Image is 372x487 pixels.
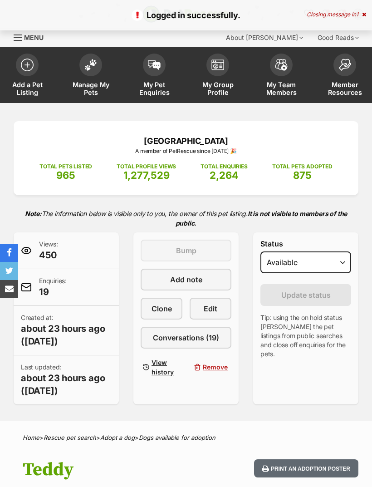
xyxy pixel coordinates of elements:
span: Conversations (19) [153,332,219,343]
a: Add note [141,269,231,290]
button: Update status [260,284,351,306]
p: The information below is visible only to you, the owner of this pet listing. [14,204,358,232]
span: Clone [152,303,172,314]
span: Add note [170,274,202,285]
img: add-pet-listing-icon-0afa8454b4691262ce3f59096e99ab1cd57d4a30225e0717b998d2c9b9846f56.svg [21,59,34,71]
a: Manage My Pets [59,49,122,103]
span: My Team Members [261,81,302,96]
span: 19 [39,285,67,298]
span: Manage My Pets [70,81,111,96]
span: 450 [39,249,58,261]
p: A member of PetRescue since [DATE] 🎉 [27,147,345,155]
a: My Pet Enquiries [122,49,186,103]
img: member-resources-icon-8e73f808a243e03378d46382f2149f9095a855e16c252ad45f914b54edf8863c.svg [338,59,351,71]
p: Tip: using the on hold status [PERSON_NAME] the pet listings from public searches and close off e... [260,313,351,359]
span: Bump [176,245,196,256]
span: 965 [56,169,75,181]
span: Menu [24,34,44,41]
p: TOTAL PETS LISTED [39,162,92,171]
p: TOTAL PETS ADOPTED [272,162,333,171]
span: Edit [204,303,217,314]
a: View history [141,356,182,379]
a: Conversations (19) [141,327,231,349]
a: Dogs available for adoption [139,434,215,441]
span: 875 [293,169,312,181]
button: Print an adoption poster [254,459,358,478]
strong: Note: [25,210,42,217]
span: about 23 hours ago ([DATE]) [21,322,112,348]
span: My Pet Enquiries [134,81,175,96]
img: manage-my-pets-icon-02211641906a0b7f246fdf0571729dbe1e7629f14944591b6c1af311fb30b64b.svg [84,59,97,71]
p: Enquiries: [39,276,67,298]
strong: It is not visible to members of the public. [176,210,347,227]
div: Closing message in [307,11,366,18]
span: Member Resources [324,81,365,96]
p: TOTAL ENQUIRIES [201,162,247,171]
span: Remove [203,362,228,372]
button: Bump [141,240,231,261]
img: team-members-icon-5396bd8760b3fe7c0b43da4ab00e1e3bb1a5d9ba89233759b79545d2d3fc5d0d.svg [275,59,288,71]
span: 2,264 [210,169,239,181]
button: Remove [190,356,231,379]
img: group-profile-icon-3fa3cf56718a62981997c0bc7e787c4b2cf8bcc04b72c1350f741eb67cf2f40e.svg [211,59,224,70]
span: View history [152,358,179,377]
a: Adopt a dog [100,434,135,441]
img: pet-enquiries-icon-7e3ad2cf08bfb03b45e93fb7055b45f3efa6380592205ae92323e6603595dc1f.svg [148,60,161,70]
p: Logged in successfully. [9,9,363,21]
span: Add a Pet Listing [7,81,48,96]
span: Update status [281,290,331,300]
a: My Team Members [250,49,313,103]
a: Home [23,434,39,441]
div: Good Reads [311,29,365,47]
a: Rescue pet search [44,434,96,441]
p: Views: [39,240,58,261]
a: Clone [141,298,182,320]
p: Created at: [21,313,112,348]
a: Edit [190,298,231,320]
h1: Teddy [23,459,230,480]
span: 1,277,529 [123,169,170,181]
p: TOTAL PROFILE VIEWS [117,162,176,171]
div: About [PERSON_NAME] [220,29,309,47]
p: [GEOGRAPHIC_DATA] [27,135,345,147]
a: My Group Profile [186,49,250,103]
span: My Group Profile [197,81,238,96]
span: about 23 hours ago ([DATE]) [21,372,112,397]
a: Menu [14,29,50,45]
label: Status [260,240,351,248]
span: 1 [356,11,358,18]
p: Last updated: [21,363,112,397]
